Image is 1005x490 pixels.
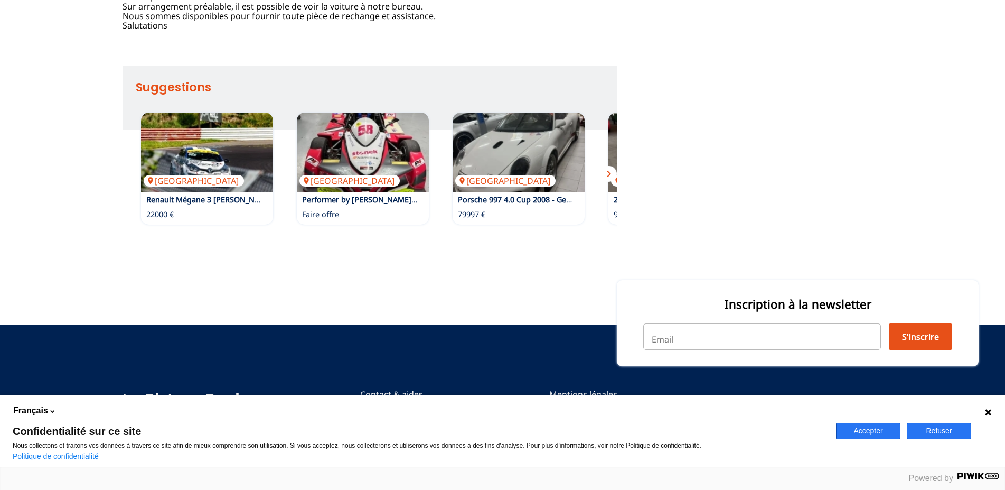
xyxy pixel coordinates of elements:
p: 22000 € [146,209,174,220]
p: 79997 € [458,209,485,220]
a: Porsche 997 4.0 Cup 2008 - Getriebe Neu[GEOGRAPHIC_DATA] [453,113,585,192]
input: Email [643,323,881,350]
span: Confidentialité sur ce site [13,426,823,437]
a: 2008 Porsche 997 GT3 CUP ex.GIUDICI[GEOGRAPHIC_DATA] [608,113,740,192]
a: Contact & aides [360,389,449,400]
a: Renault Mégane 3 [PERSON_NAME] & straßenzugelassen [146,195,351,205]
img: 2008 Porsche 997 GT3 CUP ex.GIUDICI [608,113,740,192]
p: Faire offre [302,209,339,220]
a: LesPistons Racing [123,389,260,410]
a: Performer by Elkmann BEC1000[GEOGRAPHIC_DATA] [297,113,429,192]
a: Renault Mégane 3 R.S. rennfertig & straßenzugelassen[GEOGRAPHIC_DATA] [141,113,273,192]
button: chevron_right [601,166,617,182]
a: Performer by [PERSON_NAME] BEC1000 [302,195,444,205]
button: Accepter [836,423,900,439]
span: Français [13,405,48,417]
a: Mentions légales [549,389,683,400]
a: Porsche 997 4.0 Cup 2008 - Getriebe Neu [458,195,604,205]
span: Les [123,390,145,409]
p: Inscription à la newsletter [643,296,952,312]
span: Powered by [909,474,954,483]
p: [GEOGRAPHIC_DATA] [144,175,244,187]
a: 2008 Porsche 997 GT3 CUP ex.GIUDICI [614,195,752,205]
a: Politique de confidentialité [13,452,99,460]
button: S'inscrire [889,323,952,350]
img: Performer by Elkmann BEC1000 [297,113,429,192]
span: chevron_right [603,168,615,180]
p: 91500 € [614,209,641,220]
img: Renault Mégane 3 R.S. rennfertig & straßenzugelassen [141,113,273,192]
p: [GEOGRAPHIC_DATA] [455,175,556,187]
p: Nous collectons et traitons vos données à travers ce site afin de mieux comprendre son utilisatio... [13,442,823,449]
h2: Suggestions [136,77,617,98]
button: Refuser [907,423,971,439]
p: [GEOGRAPHIC_DATA] [299,175,400,187]
img: Porsche 997 4.0 Cup 2008 - Getriebe Neu [453,113,585,192]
